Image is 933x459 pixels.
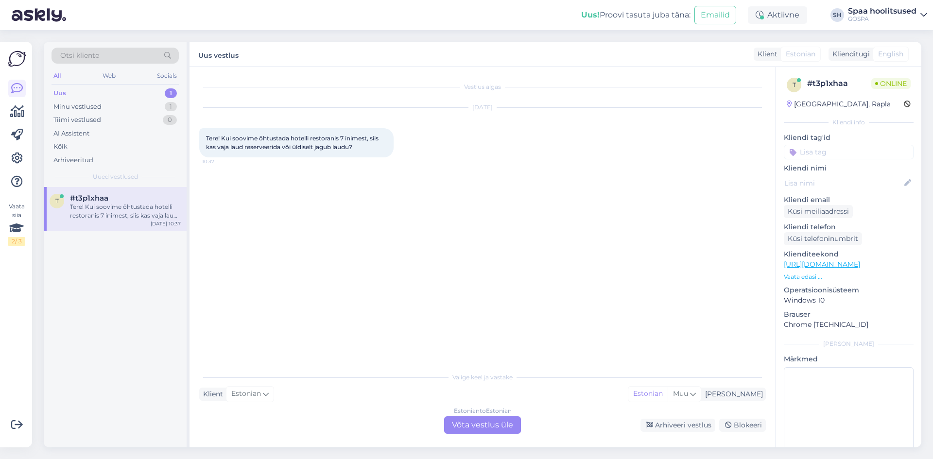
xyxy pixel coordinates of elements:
div: All [52,69,63,82]
div: 1 [165,88,177,98]
div: Aktiivne [748,6,807,24]
div: Klient [754,49,777,59]
p: Chrome [TECHNICAL_ID] [784,320,914,330]
div: Tere! Kui soovime õhtustada hotelli restoranis 7 inimest, siis kas vaja laud reserveerida või üld... [70,203,181,220]
label: Uus vestlus [198,48,239,61]
div: Estonian to Estonian [454,407,512,415]
span: Tere! Kui soovime õhtustada hotelli restoranis 7 inimest, siis kas vaja laud reserveerida või üld... [206,135,380,151]
p: Märkmed [784,354,914,364]
div: Vaata siia [8,202,25,246]
div: 1 [165,102,177,112]
input: Lisa nimi [784,178,902,188]
div: Võta vestlus üle [444,416,521,434]
div: Arhiveeritud [53,155,93,165]
span: Online [871,78,911,89]
div: [DATE] 10:37 [151,220,181,227]
div: Estonian [628,387,668,401]
div: SH [830,8,844,22]
p: Vaata edasi ... [784,272,914,281]
div: Uus [53,88,66,98]
a: [URL][DOMAIN_NAME] [784,260,860,269]
div: Arhiveeri vestlus [640,419,715,432]
p: Kliendi telefon [784,222,914,232]
div: 2 / 3 [8,237,25,246]
div: [GEOGRAPHIC_DATA], Rapla [787,99,891,109]
span: Estonian [231,389,261,399]
p: Kliendi tag'id [784,133,914,143]
div: [DATE] [199,103,766,112]
p: Windows 10 [784,295,914,306]
span: Muu [673,389,688,398]
div: [PERSON_NAME] [784,340,914,348]
span: #t3p1xhaa [70,194,108,203]
div: Minu vestlused [53,102,102,112]
span: English [878,49,903,59]
span: t [793,81,796,88]
div: Kõik [53,142,68,152]
div: GOSPA [848,15,916,23]
input: Lisa tag [784,145,914,159]
button: Emailid [694,6,736,24]
a: Spaa hoolitsusedGOSPA [848,7,927,23]
div: Blokeeri [719,419,766,432]
div: Küsi meiliaadressi [784,205,853,218]
div: Tiimi vestlused [53,115,101,125]
div: [PERSON_NAME] [701,389,763,399]
div: Vestlus algas [199,83,766,91]
div: Socials [155,69,179,82]
span: Otsi kliente [60,51,99,61]
div: Spaa hoolitsused [848,7,916,15]
div: Kliendi info [784,118,914,127]
span: t [55,197,59,204]
p: Klienditeekond [784,249,914,259]
p: Brauser [784,309,914,320]
p: Operatsioonisüsteem [784,285,914,295]
p: Kliendi nimi [784,163,914,173]
span: Estonian [786,49,815,59]
div: Küsi telefoninumbrit [784,232,862,245]
div: 0 [163,115,177,125]
div: Klienditugi [829,49,870,59]
p: Kliendi email [784,195,914,205]
div: Klient [199,389,223,399]
span: Uued vestlused [93,172,138,181]
div: AI Assistent [53,129,89,138]
div: Web [101,69,118,82]
b: Uus! [581,10,600,19]
div: Proovi tasuta juba täna: [581,9,691,21]
img: Askly Logo [8,50,26,68]
div: Valige keel ja vastake [199,373,766,382]
span: 10:37 [202,158,239,165]
div: # t3p1xhaa [807,78,871,89]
